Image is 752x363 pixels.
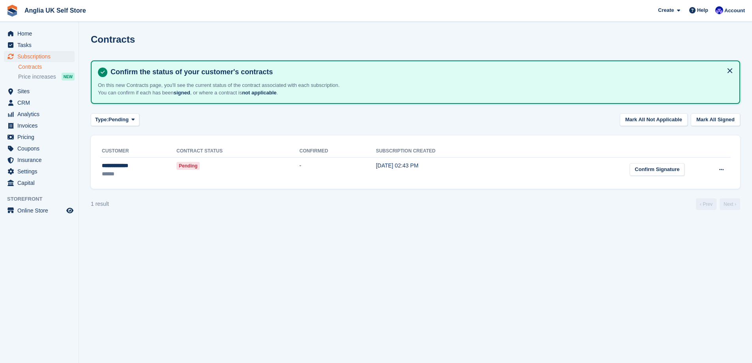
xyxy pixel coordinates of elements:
[107,68,733,77] h4: Confirm the status of your customer's contracts
[18,72,75,81] a: Price increases NEW
[17,86,65,97] span: Sites
[21,4,89,17] a: Anglia UK Self Store
[4,28,75,39] a: menu
[4,154,75,166] a: menu
[696,116,735,124] div: Mark All Signed
[4,39,75,51] a: menu
[691,113,740,126] button: Mark All Signed
[6,5,18,17] img: stora-icon-8386f47178a22dfd0bd8f6a31ec36ba5ce8667c1dd55bd0f319d3a0aa187defe.svg
[300,158,376,182] td: -
[62,73,75,81] div: NEW
[18,73,56,81] span: Price increases
[300,145,376,158] th: Confirmed
[376,145,535,158] th: Subscription created
[17,143,65,154] span: Coupons
[176,145,299,158] th: Contract status
[95,116,109,124] span: Type:
[17,166,65,177] span: Settings
[694,198,742,210] nav: Page
[17,120,65,131] span: Invoices
[91,34,135,45] h1: Contracts
[65,206,75,215] a: Preview store
[18,63,75,71] a: Contracts
[720,198,740,210] a: Next
[17,97,65,108] span: CRM
[7,195,79,203] span: Storefront
[17,132,65,143] span: Pricing
[17,28,65,39] span: Home
[17,154,65,166] span: Insurance
[4,86,75,97] a: menu
[724,7,745,15] span: Account
[176,162,200,170] span: Pending
[715,6,723,14] img: Lewis Scotney
[109,116,129,124] span: Pending
[625,116,682,124] div: Mark All Not Applicable
[4,205,75,216] a: menu
[100,145,176,158] th: Customer
[4,120,75,131] a: menu
[17,51,65,62] span: Subscriptions
[98,81,374,97] p: On this new Contracts page, you'll see the current status of the contract associated with each su...
[376,158,535,182] td: [DATE] 02:43 PM
[630,163,684,176] div: Confirm Signature
[242,90,276,96] strong: not applicable
[620,113,688,126] button: Mark All Not Applicable
[4,132,75,143] a: menu
[696,198,716,210] a: Previous
[17,109,65,120] span: Analytics
[4,143,75,154] a: menu
[4,177,75,188] a: menu
[91,113,139,126] button: Type: Pending
[17,205,65,216] span: Online Store
[17,177,65,188] span: Capital
[658,6,674,14] span: Create
[4,166,75,177] a: menu
[697,6,708,14] span: Help
[630,163,684,179] a: Confirm Signature
[4,51,75,62] a: menu
[4,109,75,120] a: menu
[174,90,190,96] strong: signed
[91,200,109,208] div: 1 result
[4,97,75,108] a: menu
[17,39,65,51] span: Tasks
